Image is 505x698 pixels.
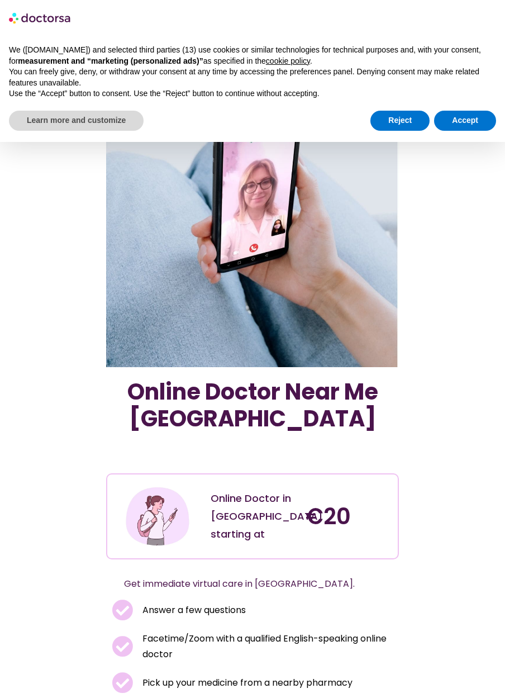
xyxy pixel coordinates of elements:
[306,503,389,530] h4: €20
[106,576,373,592] p: Get immediate virtual care in [GEOGRAPHIC_DATA].
[140,602,246,618] span: Answer a few questions
[112,449,394,462] iframe: Customer reviews powered by Trustpilot
[9,67,496,88] p: You can freely give, deny, or withdraw your consent at any time by accessing the preferences pane...
[140,631,393,662] span: Facetime/Zoom with a qualified English-speaking online doctor
[124,483,191,550] img: Illustration depicting a young woman in a casual outfit, engaged with her smartphone. She has a p...
[140,675,352,691] span: Pick up your medicine from a nearby pharmacy
[9,45,496,67] p: We ([DOMAIN_NAME]) and selected third parties (13) use cookies or similar technologies for techni...
[18,56,203,65] strong: measurement and “marketing (personalized ads)”
[266,56,310,65] a: cookie policy
[434,111,496,131] button: Accept
[9,9,72,27] img: logo
[9,88,496,99] p: Use the “Accept” button to consent. Use the “Reject” button to continue without accepting.
[9,111,144,131] button: Learn more and customize
[370,111,430,131] button: Reject
[211,490,294,543] div: Online Doctor in [GEOGRAPHIC_DATA] starting at
[106,378,399,432] h1: Online Doctor Near Me [GEOGRAPHIC_DATA]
